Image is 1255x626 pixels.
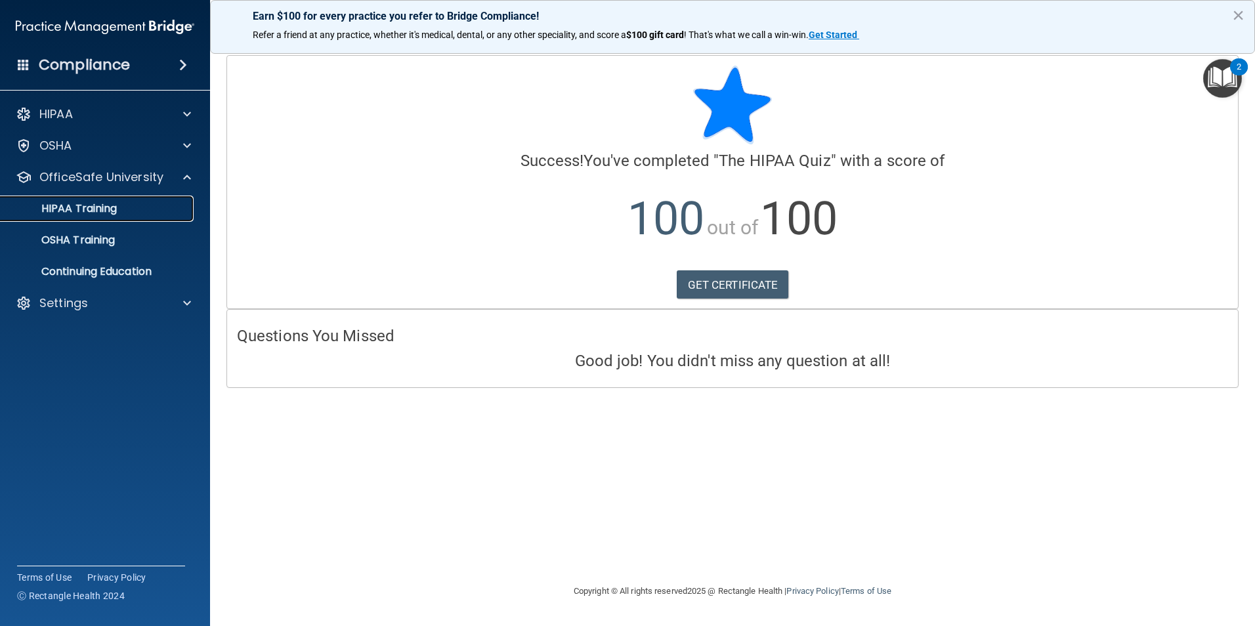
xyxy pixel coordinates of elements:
a: OSHA [16,138,191,154]
span: Success! [521,152,584,170]
a: Terms of Use [841,586,891,596]
strong: Get Started [809,30,857,40]
a: Settings [16,295,191,311]
a: OfficeSafe University [16,169,191,185]
p: Settings [39,295,88,311]
strong: $100 gift card [626,30,684,40]
div: 2 [1237,67,1241,84]
a: Terms of Use [17,571,72,584]
span: Ⓒ Rectangle Health 2024 [17,589,125,602]
span: The HIPAA Quiz [719,152,830,170]
h4: Compliance [39,56,130,74]
p: OSHA Training [9,234,115,247]
p: HIPAA Training [9,202,117,215]
img: blue-star-rounded.9d042014.png [693,66,772,144]
p: Continuing Education [9,265,188,278]
a: Privacy Policy [786,586,838,596]
h4: You've completed " " with a score of [237,152,1228,169]
a: HIPAA [16,106,191,122]
button: Open Resource Center, 2 new notifications [1203,59,1242,98]
button: Close [1232,5,1244,26]
span: out of [707,216,759,239]
a: GET CERTIFICATE [677,270,789,299]
a: Get Started [809,30,859,40]
p: Earn $100 for every practice you refer to Bridge Compliance! [253,10,1212,22]
span: Refer a friend at any practice, whether it's medical, dental, or any other speciality, and score a [253,30,626,40]
img: PMB logo [16,14,194,40]
a: Privacy Policy [87,571,146,584]
span: 100 [760,192,837,245]
h4: Good job! You didn't miss any question at all! [237,352,1228,369]
div: Copyright © All rights reserved 2025 @ Rectangle Health | | [493,570,972,612]
span: 100 [627,192,704,245]
p: OSHA [39,138,72,154]
p: OfficeSafe University [39,169,163,185]
span: ! That's what we call a win-win. [684,30,809,40]
p: HIPAA [39,106,73,122]
h4: Questions You Missed [237,327,1228,344]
